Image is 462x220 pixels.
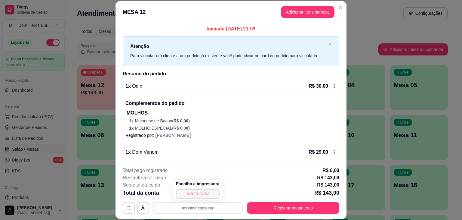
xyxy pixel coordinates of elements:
span: 1 x [129,118,135,123]
span: R$ 0,00 ) [174,126,190,130]
div: Para vincular um cliente a um pedido já existente você pode clicar no card do pedido para vinculá... [130,52,326,59]
span: [PERSON_NAME] [156,133,191,138]
p: Subtotal da conta [123,181,160,189]
p: Restante à ser pago [123,174,166,181]
p: 1 x [125,83,142,90]
span: Odin [131,83,142,89]
p: Total pago registrado [123,167,168,174]
p: R$ 143,00 [314,189,339,197]
p: 1 x [125,149,159,156]
p: Complementos do pedido [125,100,337,107]
span: R$ 0,00 ) [174,118,190,123]
p: Maionese de Bacon ( [129,118,337,124]
button: close [328,42,332,46]
span: 1 x [129,126,135,130]
span: Dom Venom [131,149,159,155]
h2: Resumo do pedido [123,70,339,77]
button: IMPRESSORA [176,189,220,199]
p: Iniciada [DATE] 21:09 [123,25,339,33]
p: Atenção [130,42,326,50]
button: Close [336,2,345,12]
button: Adicionar itens namesa [281,6,334,18]
p: R$ 30,00 [309,83,328,90]
p: R$ 0,00 [322,167,339,174]
p: MOLHOS [127,109,337,117]
header: MESA 12 [115,1,346,23]
button: Imprimir consumo [153,202,243,214]
h4: Escolha a impressora [176,181,220,187]
p: R$ 29,00 [309,149,328,156]
p: Total da conta [123,189,159,197]
button: Registrar pagamento [247,202,339,214]
p: R$ 143,00 [317,181,339,189]
p: Registrado por: [125,132,337,138]
p: R$ 143,00 [317,174,339,181]
p: MOLHO ESPECIAL ( [129,125,337,131]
